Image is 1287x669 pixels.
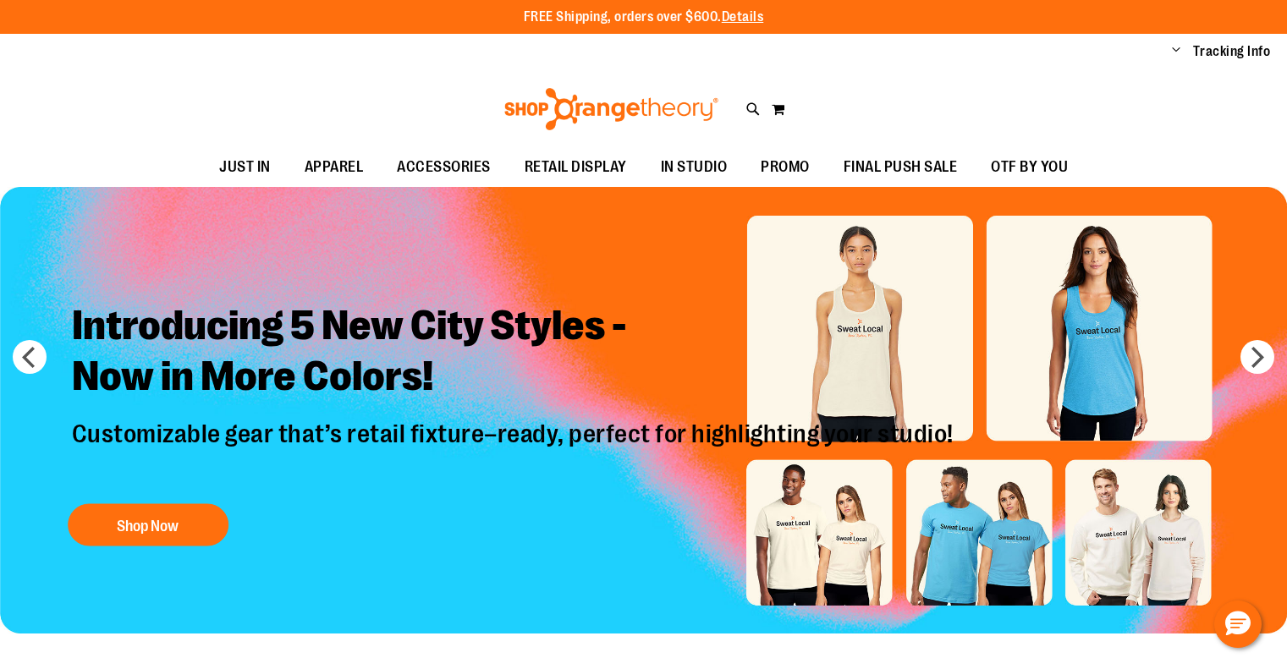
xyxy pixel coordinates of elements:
p: Customizable gear that’s retail fixture–ready, perfect for highlighting your studio! [59,419,971,487]
button: Hello, have a question? Let’s chat. [1214,600,1262,648]
span: OTF BY YOU [991,148,1068,186]
a: PROMO [744,148,827,187]
a: IN STUDIO [644,148,745,187]
span: APPAREL [305,148,364,186]
h2: Introducing 5 New City Styles - Now in More Colors! [59,288,971,419]
p: FREE Shipping, orders over $600. [524,8,764,27]
button: Account menu [1172,43,1180,60]
a: Tracking Info [1193,42,1271,61]
span: RETAIL DISPLAY [525,148,627,186]
a: Details [722,9,764,25]
a: FINAL PUSH SALE [827,148,975,187]
span: JUST IN [219,148,271,186]
span: ACCESSORIES [397,148,491,186]
button: next [1240,340,1274,374]
span: FINAL PUSH SALE [844,148,958,186]
a: JUST IN [202,148,288,187]
button: prev [13,340,47,374]
button: Shop Now [68,504,228,546]
a: APPAREL [288,148,381,187]
a: OTF BY YOU [974,148,1085,187]
span: PROMO [761,148,810,186]
a: RETAIL DISPLAY [508,148,644,187]
a: ACCESSORIES [380,148,508,187]
img: Shop Orangetheory [502,88,721,130]
span: IN STUDIO [661,148,728,186]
